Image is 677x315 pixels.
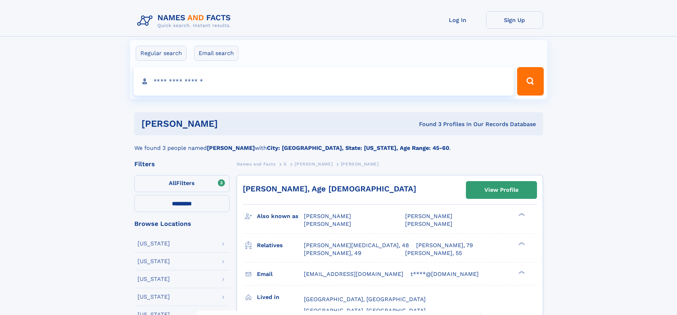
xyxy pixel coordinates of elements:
[517,241,525,246] div: ❯
[169,180,176,186] span: All
[318,120,536,128] div: Found 3 Profiles In Our Records Database
[304,296,426,303] span: [GEOGRAPHIC_DATA], [GEOGRAPHIC_DATA]
[194,46,238,61] label: Email search
[517,270,525,275] div: ❯
[429,11,486,29] a: Log In
[295,162,333,167] span: [PERSON_NAME]
[138,276,170,282] div: [US_STATE]
[304,213,351,219] span: [PERSON_NAME]
[304,221,351,227] span: [PERSON_NAME]
[405,213,452,219] span: [PERSON_NAME]
[484,182,519,198] div: View Profile
[466,181,537,199] a: View Profile
[304,249,361,257] a: [PERSON_NAME], 49
[405,221,452,227] span: [PERSON_NAME]
[517,67,543,96] button: Search Button
[304,307,426,314] span: [GEOGRAPHIC_DATA], [GEOGRAPHIC_DATA]
[138,259,170,264] div: [US_STATE]
[134,175,230,192] label: Filters
[517,212,525,217] div: ❯
[341,162,379,167] span: [PERSON_NAME]
[134,221,230,227] div: Browse Locations
[134,11,237,31] img: Logo Names and Facts
[295,159,333,168] a: [PERSON_NAME]
[257,210,304,222] h3: Also known as
[134,67,514,96] input: search input
[257,239,304,251] h3: Relatives
[284,162,287,167] span: S
[267,145,449,151] b: City: [GEOGRAPHIC_DATA], State: [US_STATE], Age Range: 45-60
[304,271,403,277] span: [EMAIL_ADDRESS][DOMAIN_NAME]
[207,145,255,151] b: [PERSON_NAME]
[134,161,230,167] div: Filters
[416,241,473,249] a: [PERSON_NAME], 79
[304,241,409,249] a: [PERSON_NAME][MEDICAL_DATA], 48
[243,184,416,193] a: [PERSON_NAME], Age [DEMOGRAPHIC_DATA]
[138,241,170,246] div: [US_STATE]
[257,268,304,280] h3: Email
[405,249,462,257] a: [PERSON_NAME], 55
[486,11,543,29] a: Sign Up
[237,159,276,168] a: Names and Facts
[141,119,318,128] h1: [PERSON_NAME]
[134,135,543,152] div: We found 3 people named with .
[136,46,187,61] label: Regular search
[284,159,287,168] a: S
[257,291,304,303] h3: Lived in
[138,294,170,300] div: [US_STATE]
